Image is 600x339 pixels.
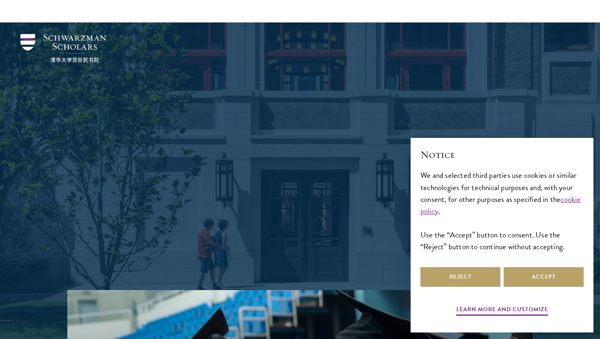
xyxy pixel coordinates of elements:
[20,34,106,62] img: Schwarzman Scholars
[420,193,581,217] a: cookie policy
[456,304,548,317] button: Learn more and customize
[504,267,584,287] button: Accept
[420,148,584,162] h2: Notice
[420,267,500,287] button: Reject
[420,169,584,252] div: We and selected third parties use cookies or similar technologies for technical purposes and, wit...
